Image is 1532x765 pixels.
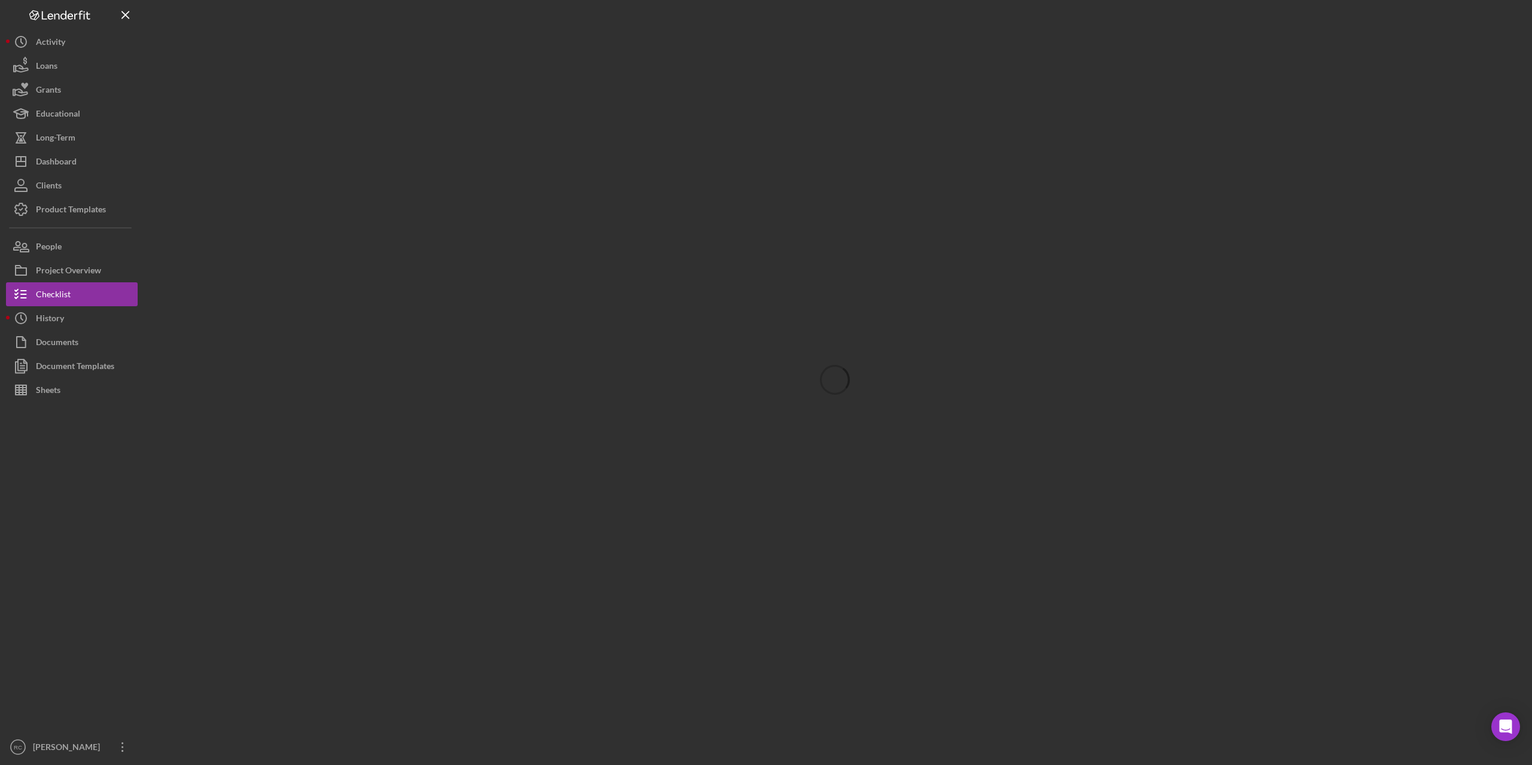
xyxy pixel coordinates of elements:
button: Educational [6,102,138,126]
button: Checklist [6,282,138,306]
div: Long-Term [36,126,75,153]
div: Project Overview [36,258,101,285]
div: Grants [36,78,61,105]
div: Loans [36,54,57,81]
button: Product Templates [6,197,138,221]
div: Educational [36,102,80,129]
div: History [36,306,64,333]
button: Document Templates [6,354,138,378]
button: History [6,306,138,330]
div: Product Templates [36,197,106,224]
div: Open Intercom Messenger [1491,712,1520,741]
div: Documents [36,330,78,357]
button: Long-Term [6,126,138,150]
div: Activity [36,30,65,57]
div: Checklist [36,282,71,309]
button: Sheets [6,378,138,402]
button: RC[PERSON_NAME] [6,735,138,759]
button: People [6,234,138,258]
div: People [36,234,62,261]
button: Documents [6,330,138,354]
div: [PERSON_NAME] [30,735,108,762]
div: Document Templates [36,354,114,381]
text: RC [14,744,22,751]
div: Clients [36,173,62,200]
div: Sheets [36,378,60,405]
div: Dashboard [36,150,77,176]
button: Activity [6,30,138,54]
button: Clients [6,173,138,197]
button: Project Overview [6,258,138,282]
button: Dashboard [6,150,138,173]
button: Loans [6,54,138,78]
button: Grants [6,78,138,102]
